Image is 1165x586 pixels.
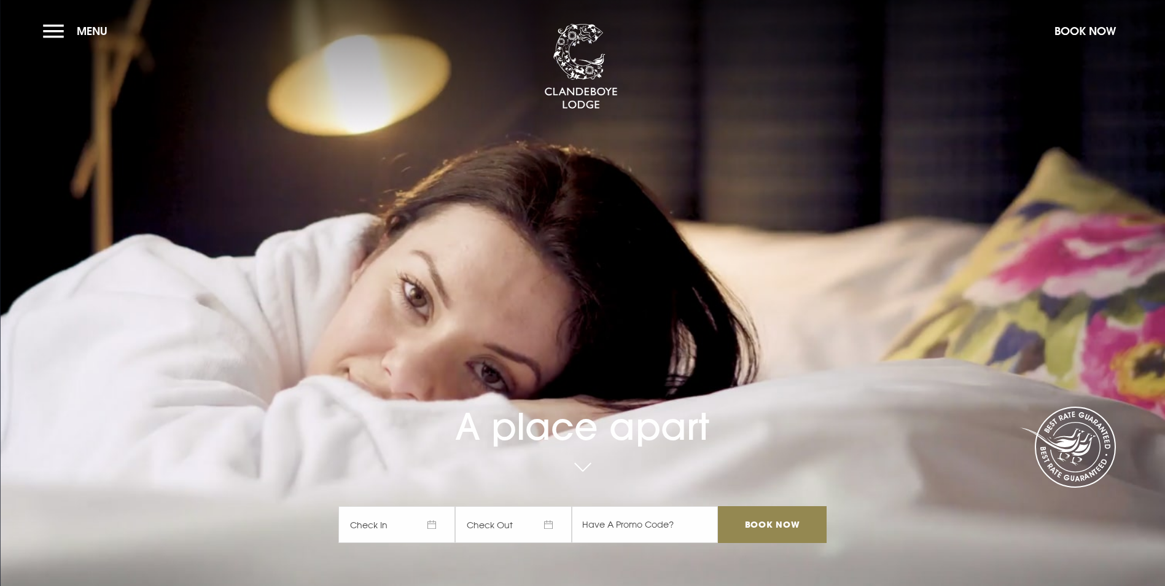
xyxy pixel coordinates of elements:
[718,506,826,543] input: Book Now
[1048,18,1122,44] button: Book Now
[77,24,107,38] span: Menu
[338,506,455,543] span: Check In
[572,506,718,543] input: Have A Promo Code?
[338,369,826,448] h1: A place apart
[43,18,114,44] button: Menu
[455,506,572,543] span: Check Out
[544,24,618,110] img: Clandeboye Lodge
